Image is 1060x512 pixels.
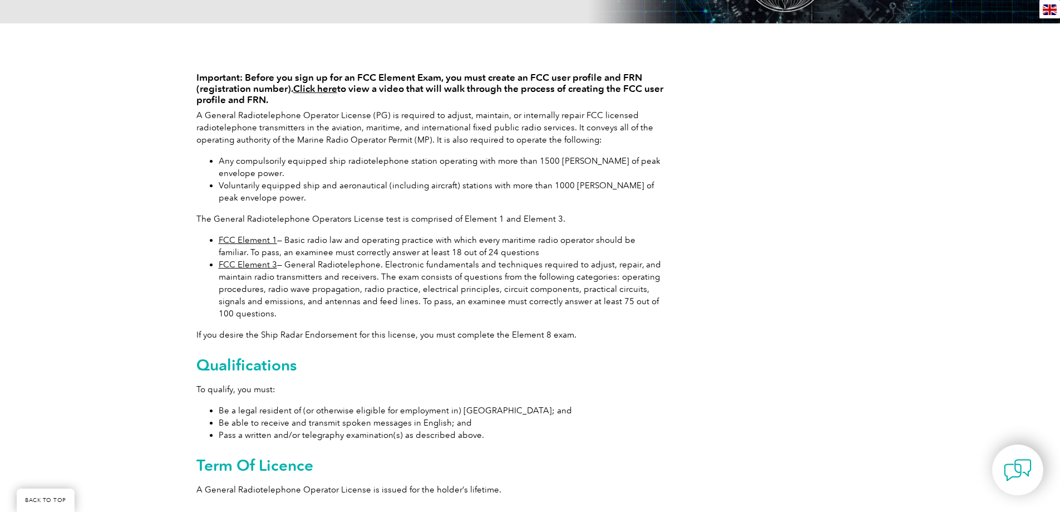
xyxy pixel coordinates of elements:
li: Any compulsorily equipped ship radiotelephone station operating with more than 1500 [PERSON_NAME]... [219,155,664,179]
li: — Basic radio law and operating practice with which every maritime radio operator should be famil... [219,234,664,259]
p: The General Radiotelephone Operators License test is comprised of Element 1 and Element 3. [196,213,664,225]
p: A General Radiotelephone Operator License (PG) is required to adjust, maintain, or internally rep... [196,109,664,146]
img: contact-chat.png [1004,456,1032,484]
a: Click here [293,83,337,94]
a: FCC Element 1 [219,235,277,245]
li: Be able to receive and transmit spoken messages in English; and [219,417,664,429]
p: If you desire the Ship Radar Endorsement for this license, you must complete the Element 8 exam. [196,329,664,341]
p: A General Radiotelephone Operator License is issued for the holder’s lifetime. [196,484,664,496]
h2: Term Of Licence [196,456,664,474]
a: BACK TO TOP [17,489,75,512]
p: To qualify, you must: [196,383,664,396]
a: FCC Element 3 [219,260,277,270]
li: Pass a written and/or telegraphy examination(s) as described above. [219,429,664,441]
img: en [1043,4,1057,15]
li: — General Radiotelephone. Electronic fundamentals and techniques required to adjust, repair, and ... [219,259,664,320]
li: Be a legal resident of (or otherwise eligible for employment in) [GEOGRAPHIC_DATA]; and [219,404,664,417]
h4: Important: Before you sign up for an FCC Element Exam, you must create an FCC user profile and FR... [196,72,664,105]
h2: Qualifications [196,356,664,374]
li: Voluntarily equipped ship and aeronautical (including aircraft) stations with more than 1000 [PER... [219,179,664,204]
